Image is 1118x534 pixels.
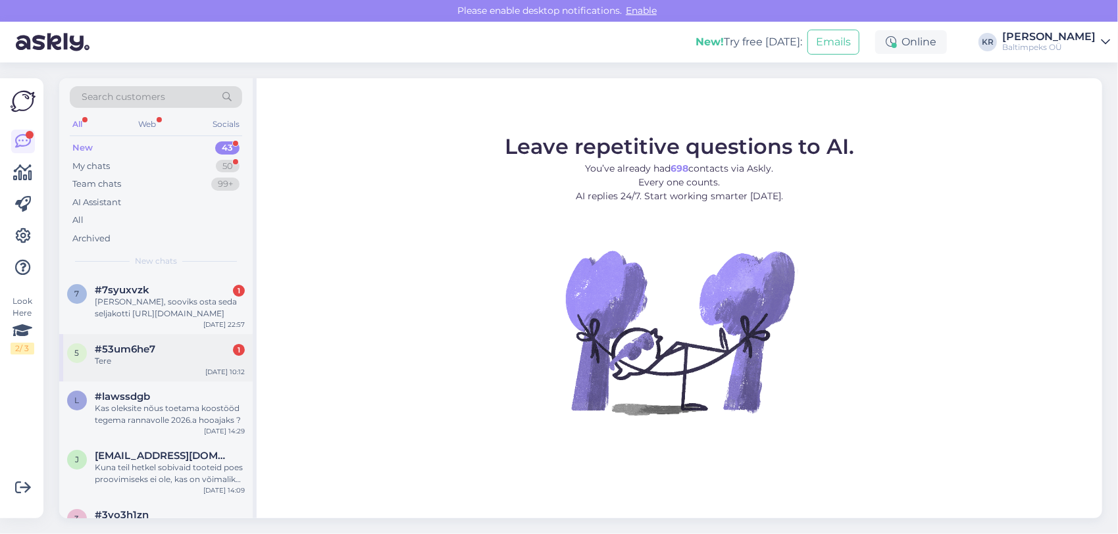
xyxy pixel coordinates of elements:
[210,116,242,133] div: Socials
[807,30,859,55] button: Emails
[203,485,245,495] div: [DATE] 14:09
[95,462,245,485] div: Kuna teil hetkel sobivaid tooteid poes proovimiseks ei ole, kas on võimalik tellida koju erinevad...
[72,232,111,245] div: Archived
[72,160,110,173] div: My chats
[696,36,724,48] b: New!
[136,116,159,133] div: Web
[75,348,80,358] span: 5
[11,295,34,354] div: Look Here
[561,214,798,450] img: No Chat active
[1002,32,1110,53] a: [PERSON_NAME]Baltimpeks OÜ
[72,214,84,227] div: All
[70,116,85,133] div: All
[95,343,155,355] span: #53um6he7
[95,391,150,402] span: #lawssdgb
[216,160,240,173] div: 50
[215,141,240,155] div: 43
[211,178,240,191] div: 99+
[233,344,245,356] div: 1
[72,178,121,191] div: Team chats
[72,196,121,209] div: AI Assistant
[203,320,245,329] div: [DATE] 22:57
[95,355,245,367] div: Tere
[72,141,93,155] div: New
[204,426,245,436] div: [DATE] 14:29
[95,402,245,426] div: Kas oleksite nõus toetama koostööd tegema rannavolle 2026.a hooajaks ?
[135,255,177,267] span: New chats
[95,450,232,462] span: johannamartin.j@gmail.com
[622,5,661,16] span: Enable
[75,454,79,464] span: j
[82,90,165,104] span: Search customers
[75,514,80,523] span: 3
[11,343,34,354] div: 2 / 3
[95,284,149,296] span: #7syuxvzk
[233,285,245,297] div: 1
[505,162,854,203] p: You’ve already had contacts via Askly. Every one counts. AI replies 24/7. Start working smarter [...
[671,162,689,174] b: 698
[205,367,245,377] div: [DATE] 10:12
[75,289,80,299] span: 7
[875,30,947,54] div: Online
[75,395,80,405] span: l
[505,133,854,159] span: Leave repetitive questions to AI.
[11,89,36,114] img: Askly Logo
[95,509,149,521] span: #3yo3h1zn
[1002,32,1096,42] div: [PERSON_NAME]
[1002,42,1096,53] div: Baltimpeks OÜ
[95,296,245,320] div: [PERSON_NAME], sooviks osta seda seljakotti [URL][DOMAIN_NAME]
[978,33,997,51] div: KR
[696,34,802,50] div: Try free [DATE]:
